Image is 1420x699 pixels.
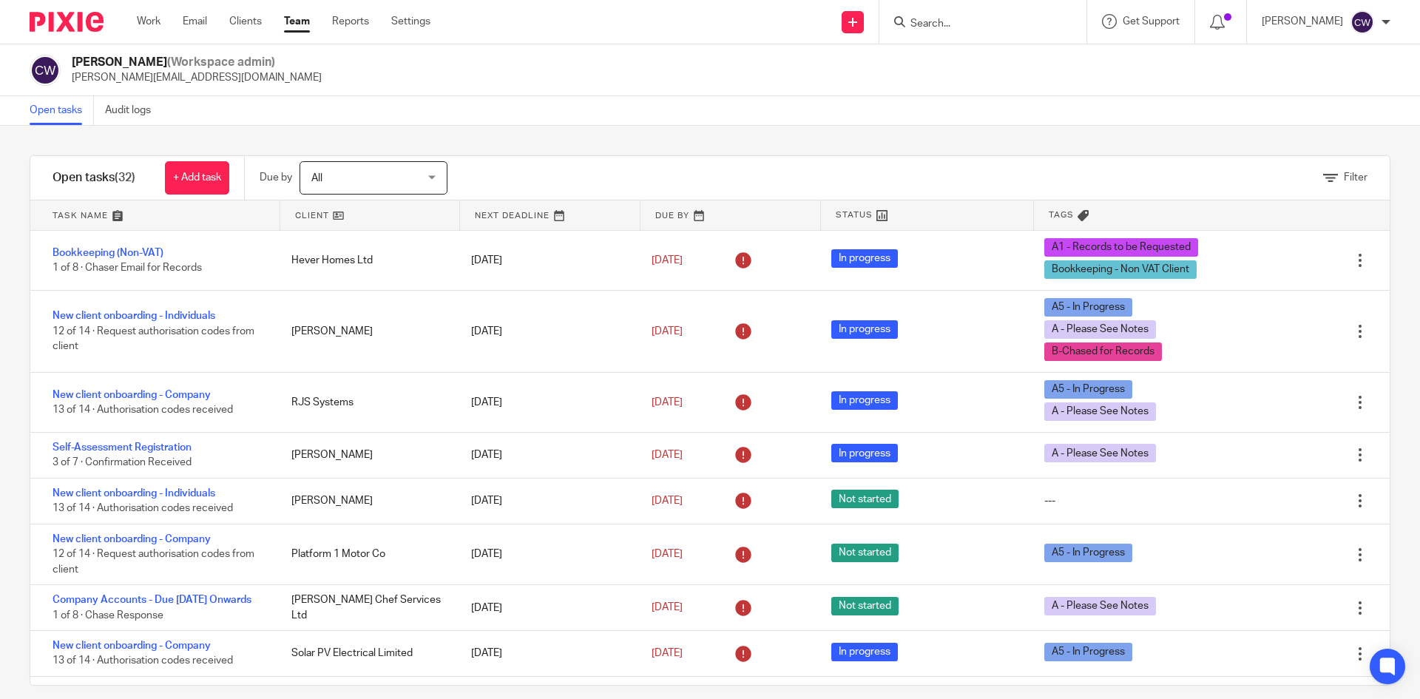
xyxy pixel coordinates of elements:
span: A5 - In Progress [1044,298,1132,317]
a: New client onboarding - Company [53,534,211,544]
span: A - Please See Notes [1044,402,1156,421]
a: Bookkeeping (Non-VAT) [53,248,163,258]
input: Search [909,18,1042,31]
div: [DATE] [456,440,636,470]
a: New client onboarding - Individuals [53,488,215,499]
span: Get Support [1123,16,1180,27]
span: In progress [831,320,898,339]
div: [PERSON_NAME] [277,317,456,346]
span: Filter [1344,172,1367,183]
span: Not started [831,490,899,508]
span: In progress [831,249,898,268]
a: Open tasks [30,96,94,125]
div: [DATE] [456,246,636,275]
span: Bookkeeping - Non VAT Client [1044,260,1197,279]
h1: Open tasks [53,170,135,186]
img: svg%3E [30,55,61,86]
span: A - Please See Notes [1044,444,1156,462]
span: [DATE] [652,397,683,408]
a: Settings [391,14,430,29]
a: New client onboarding - Individuals [53,311,215,321]
a: Clients [229,14,262,29]
span: (Workspace admin) [167,56,275,68]
a: Reports [332,14,369,29]
span: (32) [115,172,135,183]
a: New client onboarding - Company [53,390,211,400]
a: Company Accounts - Due [DATE] Onwards [53,595,251,605]
span: 12 of 14 · Request authorisation codes from client [53,326,254,352]
div: Solar PV Electrical Limited [277,638,456,668]
a: + Add task [165,161,229,195]
div: [DATE] [456,388,636,417]
span: [DATE] [652,549,683,559]
span: [DATE] [652,326,683,337]
span: 1 of 8 · Chase Response [53,610,163,621]
span: [DATE] [652,255,683,266]
img: svg%3E [1350,10,1374,34]
div: Hever Homes Ltd [277,246,456,275]
div: [PERSON_NAME] [277,440,456,470]
span: 1 of 8 · Chaser Email for Records [53,263,202,273]
span: In progress [831,444,898,462]
h2: [PERSON_NAME] [72,55,322,70]
div: --- [1044,493,1055,508]
div: [DATE] [456,317,636,346]
span: A5 - In Progress [1044,544,1132,562]
a: Email [183,14,207,29]
span: [DATE] [652,450,683,460]
span: B-Chased for Records [1044,342,1162,361]
span: [DATE] [652,603,683,613]
a: Audit logs [105,96,162,125]
span: Not started [831,597,899,615]
span: 13 of 14 · Authorisation codes received [53,503,233,513]
a: Team [284,14,310,29]
span: 3 of 7 · Confirmation Received [53,458,192,468]
span: 12 of 14 · Request authorisation codes from client [53,549,254,575]
a: New client onboarding - Company [53,641,211,651]
div: [DATE] [456,539,636,569]
span: A5 - In Progress [1044,380,1132,399]
span: Not started [831,544,899,562]
a: Work [137,14,160,29]
div: [PERSON_NAME] Chef Services Ltd [277,585,456,630]
span: [DATE] [652,648,683,658]
span: In progress [831,391,898,410]
span: In progress [831,643,898,661]
div: [DATE] [456,638,636,668]
span: All [311,173,322,183]
p: [PERSON_NAME][EMAIL_ADDRESS][DOMAIN_NAME] [72,70,322,85]
span: 13 of 14 · Authorisation codes received [53,656,233,666]
span: A - Please See Notes [1044,320,1156,339]
div: Platform 1 Motor Co [277,539,456,569]
p: [PERSON_NAME] [1262,14,1343,29]
a: Self-Assessment Registration [53,442,192,453]
img: Pixie [30,12,104,32]
span: 13 of 14 · Authorisation codes received [53,405,233,415]
div: [PERSON_NAME] [277,486,456,516]
span: A1 - Records to be Requested [1044,238,1198,257]
p: Due by [260,170,292,185]
span: Status [836,209,873,221]
span: [DATE] [652,496,683,506]
span: A - Please See Notes [1044,597,1156,615]
span: A5 - In Progress [1044,643,1132,661]
div: RJS Systems [277,388,456,417]
div: [DATE] [456,593,636,623]
div: [DATE] [456,486,636,516]
span: Tags [1049,209,1074,221]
